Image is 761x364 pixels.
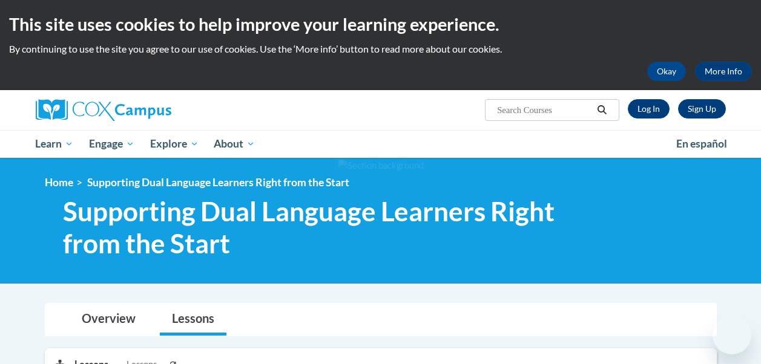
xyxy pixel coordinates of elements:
span: Supporting Dual Language Learners Right from the Start [63,195,562,259]
button: Search [593,103,611,117]
h2: This site uses cookies to help improve your learning experience. [9,12,752,36]
input: Search Courses [496,103,593,117]
iframe: Button to launch messaging window [713,316,751,354]
button: Okay [647,62,686,81]
a: Explore [142,130,206,158]
a: Log In [628,99,670,119]
a: Lessons [160,304,226,336]
a: En español [668,131,735,157]
span: Engage [89,137,134,151]
a: Register [678,99,726,119]
span: Supporting Dual Language Learners Right from the Start [87,176,349,189]
a: About [206,130,263,158]
a: Engage [81,130,142,158]
a: Overview [70,304,148,336]
a: Learn [28,130,82,158]
span: Learn [35,137,73,151]
div: Main menu [27,130,735,158]
a: Cox Campus [36,99,254,121]
img: Section background [338,159,424,172]
img: Cox Campus [36,99,171,121]
a: More Info [695,62,752,81]
a: Home [45,176,73,189]
span: About [214,137,255,151]
p: By continuing to use the site you agree to our use of cookies. Use the ‘More info’ button to read... [9,42,752,56]
span: Explore [150,137,199,151]
span: En español [676,137,727,150]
